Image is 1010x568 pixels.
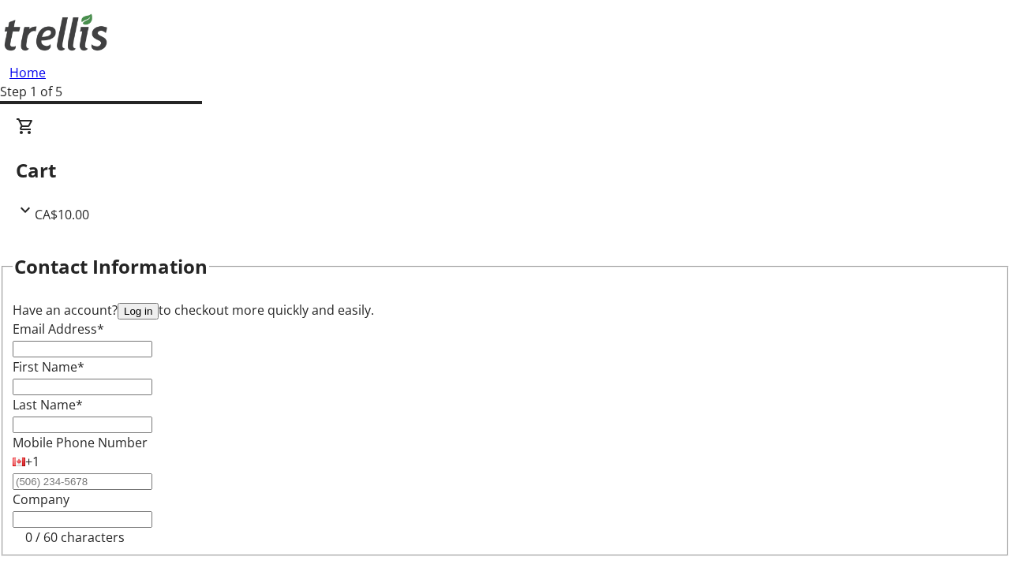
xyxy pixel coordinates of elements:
label: Mobile Phone Number [13,434,148,451]
label: Last Name* [13,396,83,413]
div: CartCA$10.00 [16,117,994,224]
label: Company [13,491,69,508]
div: Have an account? to checkout more quickly and easily. [13,301,997,319]
label: Email Address* [13,320,104,338]
h2: Contact Information [14,252,208,281]
h2: Cart [16,156,994,185]
label: First Name* [13,358,84,376]
tr-character-limit: 0 / 60 characters [25,529,125,546]
button: Log in [118,303,159,319]
span: CA$10.00 [35,206,89,223]
input: (506) 234-5678 [13,473,152,490]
